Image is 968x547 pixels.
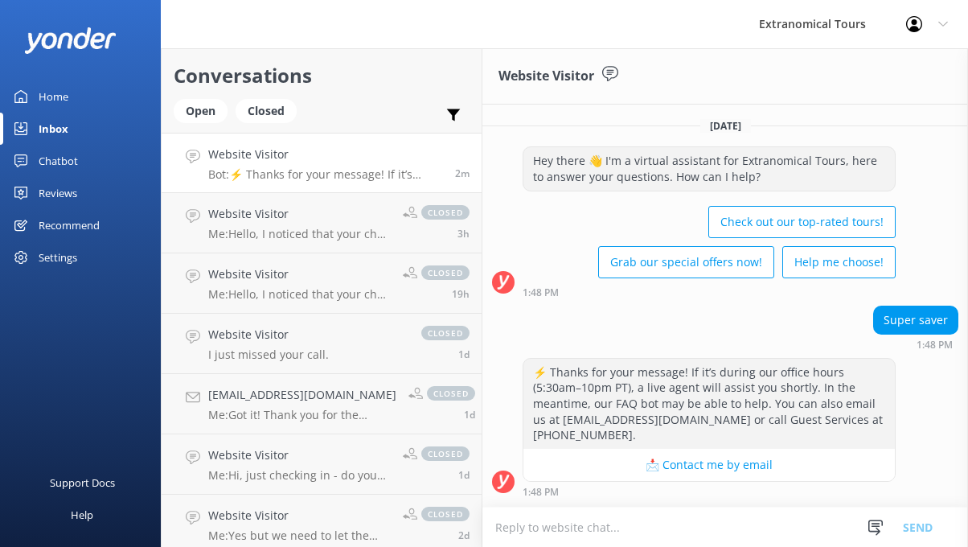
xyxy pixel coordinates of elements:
h2: Conversations [174,60,470,91]
p: Me: Hello, I noticed that your chat remains open, but inactive. I will close this live chat for n... [208,287,391,302]
p: Me: Yes but we need to let the driver know. [208,528,391,543]
button: Check out our top-rated tours! [708,206,896,238]
p: Me: Hi, just checking in - do you still require assistance from our team on this? Thank you. [208,468,391,483]
p: Bot: ⚡ Thanks for your message! If it’s during our office hours (5:30am–10pm PT), a live agent wi... [208,167,443,182]
h4: Website Visitor [208,146,443,163]
span: [DATE] [700,119,751,133]
div: Open [174,99,228,123]
a: Closed [236,101,305,119]
span: Sep 14 2025 12:45pm (UTC -07:00) America/Tijuana [452,287,470,301]
a: Website VisitorBot:⚡ Thanks for your message! If it’s during our office hours (5:30am–10pm PT), a... [162,133,482,193]
a: Website VisitorMe:Hi, just checking in - do you still require assistance from our team on this? T... [162,434,482,495]
span: Sep 12 2025 09:40pm (UTC -07:00) America/Tijuana [458,528,470,542]
a: Website VisitorMe:Hello, I noticed that your chat remains open, but inactive. I will close this l... [162,253,482,314]
div: Help [71,499,93,531]
div: Chatbot [39,145,78,177]
button: 📩 Contact me by email [523,449,895,481]
h4: Website Visitor [208,446,391,464]
div: Home [39,80,68,113]
span: Sep 14 2025 07:58am (UTC -07:00) America/Tijuana [458,348,470,361]
strong: 1:48 PM [917,340,953,350]
a: [EMAIL_ADDRESS][DOMAIN_NAME]Me:Got it! Thank you for the updateclosed1d [162,374,482,434]
a: Website VisitorMe:Hello, I noticed that your chat remains open, but inactive. I will close this l... [162,193,482,253]
div: Inbox [39,113,68,145]
h4: Website Visitor [208,265,391,283]
span: closed [421,326,470,340]
button: Help me choose! [782,246,896,278]
h3: Website Visitor [498,66,594,87]
span: closed [421,507,470,521]
h4: [EMAIL_ADDRESS][DOMAIN_NAME] [208,386,396,404]
div: Recommend [39,209,100,241]
div: Settings [39,241,77,273]
span: Sep 15 2025 08:16am (UTC -07:00) America/Tijuana [455,167,470,180]
span: closed [421,265,470,280]
p: Me: Hello, I noticed that your chat remains open, but inactive. I will close this live chat for n... [208,227,391,241]
span: closed [427,386,475,401]
p: Me: Got it! Thank you for the update [208,408,396,422]
span: closed [421,446,470,461]
div: Support Docs [50,467,115,499]
h4: Website Visitor [208,205,391,223]
a: Open [174,101,236,119]
button: Grab our special offers now! [598,246,774,278]
h4: Website Visitor [208,326,329,343]
p: I just missed your call. [208,348,329,362]
div: Super saver [874,306,958,334]
div: Jul 04 2025 01:48pm (UTC -07:00) America/Tijuana [523,486,896,497]
div: Jul 04 2025 01:48pm (UTC -07:00) America/Tijuana [873,339,958,350]
div: Reviews [39,177,77,209]
div: Closed [236,99,297,123]
div: Hey there 👋 I'm a virtual assistant for Extranomical Tours, here to answer your questions. How ca... [523,147,895,190]
span: Sep 14 2025 07:52am (UTC -07:00) America/Tijuana [464,408,475,422]
strong: 1:48 PM [523,487,559,497]
span: Sep 13 2025 09:42am (UTC -07:00) America/Tijuana [458,468,470,482]
span: Sep 15 2025 04:58am (UTC -07:00) America/Tijuana [457,227,470,241]
img: yonder-white-logo.png [24,27,117,54]
span: closed [421,205,470,220]
h4: Website Visitor [208,507,391,524]
a: Website VisitorI just missed your call.closed1d [162,314,482,374]
strong: 1:48 PM [523,288,559,298]
div: Jul 04 2025 01:48pm (UTC -07:00) America/Tijuana [523,286,896,298]
div: ⚡ Thanks for your message! If it’s during our office hours (5:30am–10pm PT), a live agent will as... [523,359,895,449]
